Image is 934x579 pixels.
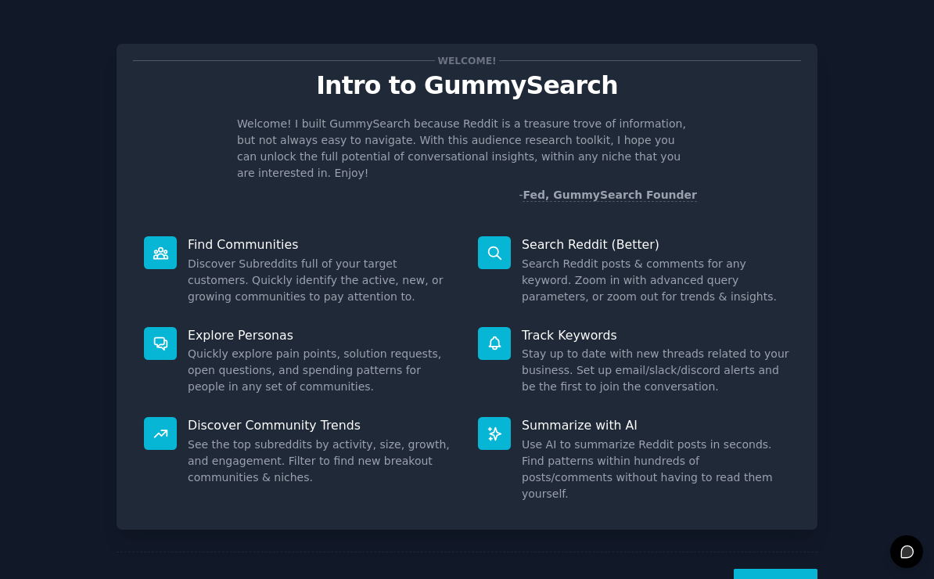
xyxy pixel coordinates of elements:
p: Search Reddit (Better) [522,236,790,253]
a: Fed, GummySearch Founder [523,189,697,202]
p: Welcome! I built GummySearch because Reddit is a treasure trove of information, but not always ea... [237,116,697,182]
p: Intro to GummySearch [133,72,801,99]
p: Track Keywords [522,327,790,343]
dd: Use AI to summarize Reddit posts in seconds. Find patterns within hundreds of posts/comments with... [522,437,790,502]
p: Summarize with AI [522,417,790,433]
p: Discover Community Trends [188,417,456,433]
dd: Search Reddit posts & comments for any keyword. Zoom in with advanced query parameters, or zoom o... [522,256,790,305]
p: Find Communities [188,236,456,253]
dd: Quickly explore pain points, solution requests, open questions, and spending patterns for people ... [188,346,456,395]
dd: Discover Subreddits full of your target customers. Quickly identify the active, new, or growing c... [188,256,456,305]
p: Explore Personas [188,327,456,343]
dd: See the top subreddits by activity, size, growth, and engagement. Filter to find new breakout com... [188,437,456,486]
dd: Stay up to date with new threads related to your business. Set up email/slack/discord alerts and ... [522,346,790,395]
div: - [519,187,697,203]
span: Welcome! [435,52,499,69]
